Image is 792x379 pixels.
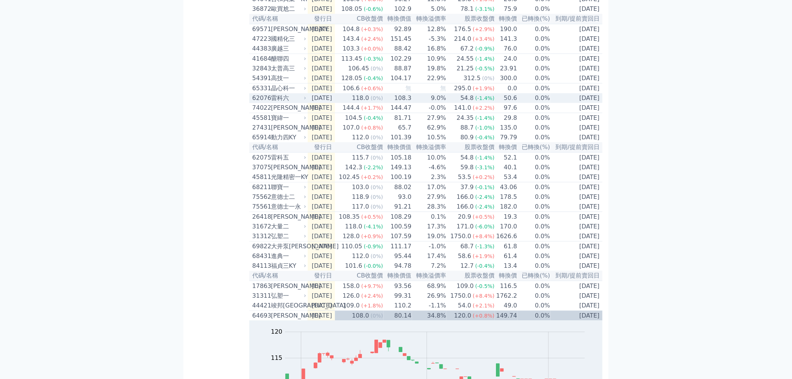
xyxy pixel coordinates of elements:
div: 大井泵[PERSON_NAME] [271,242,305,251]
td: 0.0% [518,64,551,73]
span: (+0.2%) [361,174,383,180]
td: 100.19 [384,172,412,182]
span: (+1.7%) [361,105,383,111]
td: [DATE] [308,4,335,14]
td: [DATE] [308,163,335,172]
td: 10.9% [412,54,447,64]
td: 17.3% [412,222,447,231]
th: 到期/提前賣回日 [551,14,603,24]
span: (-1.4%) [475,56,495,62]
td: [DATE] [551,172,603,182]
td: 97.6 [495,103,517,113]
span: (+8.4%) [473,233,494,239]
td: 0.0% [518,222,551,231]
span: (+0.2%) [473,174,494,180]
td: [DATE] [551,93,603,103]
td: [DATE] [551,192,603,202]
div: [PERSON_NAME] [271,103,305,112]
th: 股票收盤價 [447,142,495,152]
div: 晶心科一 [271,84,305,93]
span: (-1.0%) [475,125,495,131]
div: 166.0 [455,202,475,211]
td: 91.21 [384,202,412,212]
td: 0.0% [518,34,551,44]
td: [DATE] [551,163,603,172]
div: 75562 [252,192,269,201]
div: 聯寶一 [271,183,305,192]
th: CB收盤價 [335,14,383,24]
div: 295.0 [453,84,473,93]
div: 128.0 [341,232,361,241]
td: 107.59 [384,231,412,242]
span: (-0.4%) [364,115,383,121]
span: (+0.8%) [361,125,383,131]
span: (+0.0%) [361,46,383,52]
div: 光隆精密一KY [271,173,305,182]
td: [DATE] [551,113,603,123]
div: 45811 [252,173,269,182]
td: 0.0% [518,192,551,202]
div: 176.5 [453,25,473,34]
td: [DATE] [308,73,335,84]
td: [DATE] [308,251,335,261]
span: (+2.2%) [473,105,494,111]
td: 19.8% [412,64,447,73]
td: 111.17 [384,242,412,252]
td: [DATE] [308,222,335,231]
div: 24.35 [455,113,475,122]
td: [DATE] [551,123,603,133]
div: 80.9 [459,133,475,142]
td: 24.0 [495,54,517,64]
div: 44383 [252,44,269,53]
th: 發行日 [308,14,335,24]
td: 29.8 [495,113,517,123]
span: (-2.2%) [364,164,383,170]
td: 190.0 [495,24,517,34]
td: 95.44 [384,251,412,261]
th: 發行日 [308,142,335,152]
td: 92.89 [384,24,412,34]
td: 88.02 [384,182,412,192]
td: [DATE] [308,44,335,54]
div: 36872 [252,4,269,13]
td: [DATE] [308,212,335,222]
div: 廣越三 [271,44,305,53]
th: 轉換價 [495,14,517,24]
td: [DATE] [551,44,603,54]
td: 300.0 [495,73,517,84]
div: 太普高三 [271,64,305,73]
th: 已轉換(%) [518,142,551,152]
td: 108.29 [384,212,412,222]
span: (-0.1%) [475,184,495,190]
td: [DATE] [551,133,603,142]
td: 88.42 [384,44,412,54]
td: 0.0% [518,113,551,123]
div: 54.8 [459,153,475,162]
div: 69822 [252,242,269,251]
span: (-0.3%) [364,56,383,62]
td: 0.0% [518,202,551,212]
td: 81.71 [384,113,412,123]
td: 0.0% [518,172,551,182]
td: 102.9 [384,4,412,14]
td: [DATE] [308,152,335,163]
th: CB收盤價 [335,142,383,152]
td: 27.9% [412,192,447,202]
td: 53.4 [495,172,517,182]
td: 104.17 [384,73,412,84]
div: 115.7 [351,153,371,162]
div: 67.2 [459,44,475,53]
span: (+0.6%) [361,85,383,91]
div: 37075 [252,163,269,172]
td: 17.4% [412,251,447,261]
div: 104.8 [341,25,361,34]
div: 24.55 [455,54,475,63]
div: [PERSON_NAME] [271,123,305,132]
td: 178.5 [495,192,517,202]
td: [DATE] [551,251,603,261]
td: 0.0% [518,182,551,192]
td: [DATE] [551,34,603,44]
div: 112.0 [351,133,371,142]
div: 27431 [252,123,269,132]
div: 醣聯四 [271,54,305,63]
